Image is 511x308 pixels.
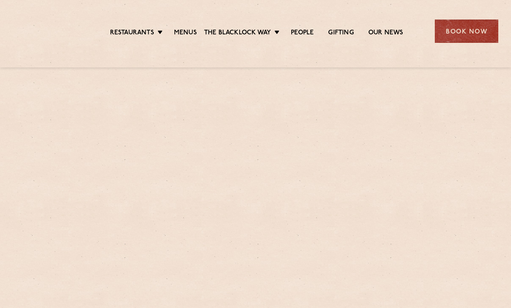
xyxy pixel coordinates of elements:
a: The Blacklock Way [204,29,271,38]
a: People [291,29,314,38]
a: Menus [174,29,197,38]
div: Book Now [435,20,498,43]
a: Our News [368,29,403,38]
a: Restaurants [110,29,154,38]
img: svg%3E [13,8,83,55]
a: Gifting [328,29,354,38]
